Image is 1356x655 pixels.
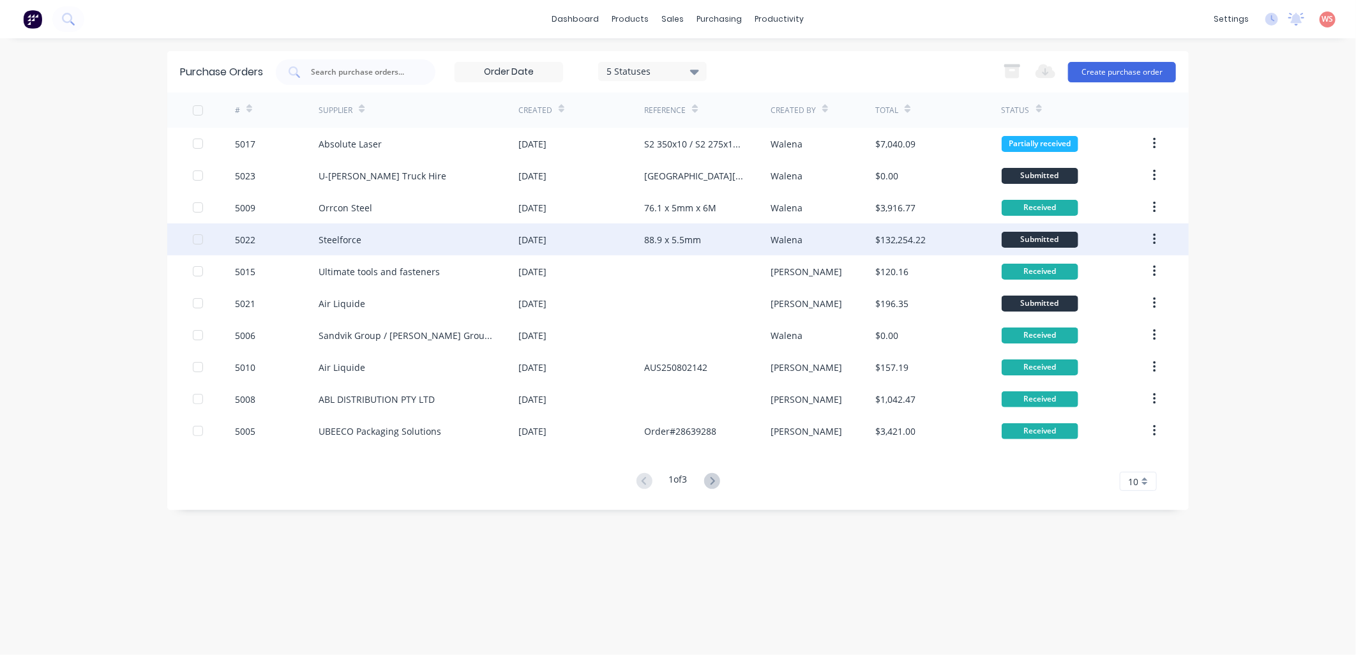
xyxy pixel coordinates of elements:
[1002,296,1078,312] div: Submitted
[875,265,908,278] div: $120.16
[1002,232,1078,248] div: Submitted
[606,10,656,29] div: products
[310,66,416,79] input: Search purchase orders...
[1128,475,1138,488] span: 10
[518,393,546,406] div: [DATE]
[518,361,546,374] div: [DATE]
[875,169,898,183] div: $0.00
[319,425,441,438] div: UBEECO Packaging Solutions
[518,329,546,342] div: [DATE]
[518,137,546,151] div: [DATE]
[319,297,365,310] div: Air Liquide
[875,393,915,406] div: $1,042.47
[319,137,382,151] div: Absolute Laser
[771,297,842,310] div: [PERSON_NAME]
[771,329,802,342] div: Walena
[771,265,842,278] div: [PERSON_NAME]
[319,265,440,278] div: Ultimate tools and fasteners
[875,233,926,246] div: $132,254.22
[1002,264,1078,280] div: Received
[771,425,842,438] div: [PERSON_NAME]
[656,10,691,29] div: sales
[518,265,546,278] div: [DATE]
[319,233,361,246] div: Steelforce
[1002,423,1078,439] div: Received
[771,105,816,116] div: Created By
[644,169,744,183] div: [GEOGRAPHIC_DATA][PERSON_NAME]
[644,201,716,215] div: 76.1 x 5mm x 6M
[235,137,255,151] div: 5017
[1002,391,1078,407] div: Received
[235,233,255,246] div: 5022
[1002,168,1078,184] div: Submitted
[235,425,255,438] div: 5005
[319,169,446,183] div: U-[PERSON_NAME] Truck Hire
[644,361,707,374] div: AUS250802142
[1207,10,1255,29] div: settings
[875,361,908,374] div: $157.19
[235,329,255,342] div: 5006
[235,201,255,215] div: 5009
[518,297,546,310] div: [DATE]
[235,361,255,374] div: 5010
[771,361,842,374] div: [PERSON_NAME]
[23,10,42,29] img: Factory
[235,169,255,183] div: 5023
[455,63,562,82] input: Order Date
[518,233,546,246] div: [DATE]
[607,64,698,78] div: 5 Statuses
[319,361,365,374] div: Air Liquide
[518,201,546,215] div: [DATE]
[235,105,240,116] div: #
[235,297,255,310] div: 5021
[691,10,749,29] div: purchasing
[1002,359,1078,375] div: Received
[1002,136,1078,152] div: Partially received
[644,233,701,246] div: 88.9 x 5.5mm
[518,169,546,183] div: [DATE]
[1002,327,1078,343] div: Received
[749,10,811,29] div: productivity
[1068,62,1176,82] button: Create purchase order
[771,201,802,215] div: Walena
[644,137,744,151] div: S2 350x10 / S2 275x12 / S4 350x12
[518,105,552,116] div: Created
[875,297,908,310] div: $196.35
[644,425,716,438] div: Order#28639288
[875,329,898,342] div: $0.00
[235,265,255,278] div: 5015
[235,393,255,406] div: 5008
[771,137,802,151] div: Walena
[875,425,915,438] div: $3,421.00
[180,64,263,80] div: Purchase Orders
[875,201,915,215] div: $3,916.77
[546,10,606,29] a: dashboard
[1002,200,1078,216] div: Received
[875,137,915,151] div: $7,040.09
[319,393,435,406] div: ABL DISTRIBUTION PTY LTD
[1002,105,1030,116] div: Status
[319,329,493,342] div: Sandvik Group / [PERSON_NAME] Group ([GEOGRAPHIC_DATA]) Pty Ltd
[771,233,802,246] div: Walena
[319,105,352,116] div: Supplier
[771,393,842,406] div: [PERSON_NAME]
[771,169,802,183] div: Walena
[1322,13,1334,25] span: WS
[875,105,898,116] div: Total
[518,425,546,438] div: [DATE]
[319,201,372,215] div: Orrcon Steel
[644,105,686,116] div: Reference
[669,472,688,491] div: 1 of 3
